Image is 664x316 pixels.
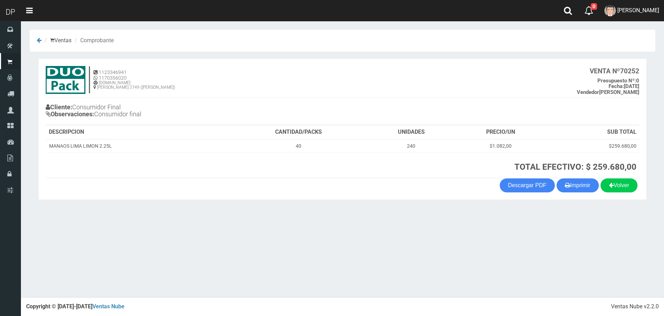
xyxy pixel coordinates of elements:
b: Cliente: [46,103,72,111]
th: DESCRIPCION [46,125,229,139]
li: Comprobante [73,37,114,45]
img: 15ec80cb8f772e35c0579ae6ae841c79.jpg [46,66,85,94]
td: $259.680,00 [546,139,639,153]
li: Ventas [43,37,71,45]
b: Observaciones: [46,110,94,118]
b: [PERSON_NAME] [577,89,639,95]
td: MANAOS LIMA LIMON 2.25L [46,139,229,153]
span: 0 [591,3,597,10]
strong: TOTAL EFECTIVO: $ 259.680,00 [514,162,636,172]
td: 240 [368,139,455,153]
strong: Fecha: [609,83,624,89]
h5: 1123346941 1170356020 [93,70,175,81]
a: Ventas Nube [92,303,124,310]
th: SUB TOTAL [546,125,639,139]
b: 0 [597,78,639,84]
th: UNIDADES [368,125,455,139]
strong: Copyright © [DATE]-[DATE] [26,303,124,310]
td: 40 [229,139,368,153]
td: $1.082,00 [454,139,546,153]
strong: VENTA Nº [590,67,620,75]
th: CANTIDAD/PACKS [229,125,368,139]
strong: Presupuesto Nº: [597,78,636,84]
h4: Consumidor Final Consumidor final [46,102,342,121]
h6: [DOMAIN_NAME] [PERSON_NAME] 2749 ([PERSON_NAME]) [93,81,175,90]
a: Volver [601,178,637,192]
strong: Vendedor [577,89,599,95]
button: Imprimir [557,178,599,192]
b: 70252 [590,67,639,75]
span: [PERSON_NAME] [617,7,659,14]
img: User Image [604,5,616,16]
div: Ventas Nube v2.2.0 [611,303,659,311]
b: [DATE] [609,83,639,89]
a: Descargar PDF [500,178,555,192]
th: PRECIO/UN [454,125,546,139]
